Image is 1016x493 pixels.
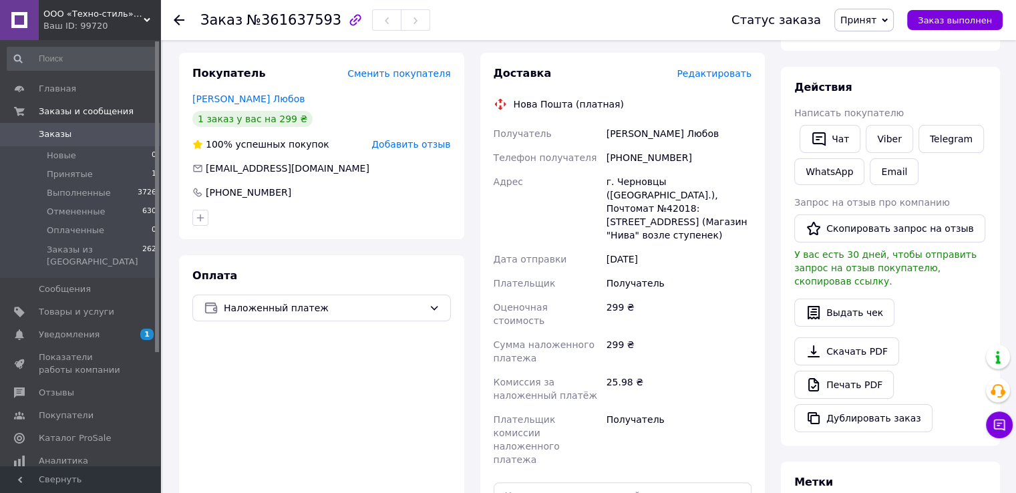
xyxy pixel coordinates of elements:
span: Оплата [192,269,237,282]
button: Дублировать заказ [794,404,933,432]
div: 25.98 ₴ [604,370,754,407]
span: Плательщик комиссии наложенного платежа [494,414,560,465]
span: Добавить отзыв [371,139,450,150]
span: №361637593 [246,12,341,28]
button: Выдать чек [794,299,894,327]
span: Каталог ProSale [39,432,111,444]
span: Комиссия за наложенный платёж [494,377,597,401]
span: Аналитика [39,455,88,467]
span: Отзывы [39,387,74,399]
button: Чат с покупателем [986,412,1013,438]
a: [PERSON_NAME] Любов [192,94,305,104]
div: Статус заказа [731,13,821,27]
span: Оценочная стоимость [494,302,548,326]
div: [PHONE_NUMBER] [204,186,293,199]
span: Уведомления [39,329,100,341]
div: 299 ₴ [604,295,754,333]
span: Дата отправки [494,254,567,265]
div: Вернуться назад [174,13,184,27]
span: 0 [152,224,156,236]
span: Оплаченные [47,224,104,236]
span: Сумма наложенного платежа [494,339,595,363]
span: [EMAIL_ADDRESS][DOMAIN_NAME] [206,163,369,174]
div: Ваш ID: 99720 [43,20,160,32]
span: Плательщик [494,278,556,289]
span: Заказ [200,12,242,28]
span: Покупатель [192,67,265,79]
span: Заказы из [GEOGRAPHIC_DATA] [47,244,142,268]
span: 630 [142,206,156,218]
span: Заказы [39,128,71,140]
span: 0 [152,150,156,162]
div: [PHONE_NUMBER] [604,146,754,170]
a: WhatsApp [794,158,864,185]
span: Заказ выполнен [918,15,992,25]
span: Новые [47,150,76,162]
span: Телефон получателя [494,152,597,163]
span: Метки [794,476,833,488]
div: 299 ₴ [604,333,754,370]
span: Сменить покупателя [347,68,450,79]
a: Печать PDF [794,371,894,399]
span: Доставка [494,67,552,79]
span: Покупатели [39,409,94,422]
div: Нова Пошта (платная) [510,98,627,111]
a: Viber [866,125,912,153]
span: Сообщения [39,283,91,295]
span: У вас есть 30 дней, чтобы отправить запрос на отзыв покупателю, скопировав ссылку. [794,249,977,287]
button: Заказ выполнен [907,10,1003,30]
input: Поиск [7,47,158,71]
span: Наложенный платеж [224,301,424,315]
span: 1 [152,168,156,180]
div: 1 заказ у вас на 299 ₴ [192,111,313,127]
span: Получатель [494,128,552,139]
span: Адрес [494,176,523,187]
div: Получатель [604,407,754,472]
div: [DATE] [604,247,754,271]
div: г. Черновцы ([GEOGRAPHIC_DATA].), Почтомат №42018: [STREET_ADDRESS] (Магазин "Нива" возле ступенек) [604,170,754,247]
a: Telegram [918,125,984,153]
span: 1 [140,329,154,340]
span: Запрос на отзыв про компанию [794,197,950,208]
span: Действия [794,81,852,94]
button: Скопировать запрос на отзыв [794,214,985,242]
span: ООО «Техно-стиль» - ПОДБОР, ПРОДАЖА И РЕМОНТ НАСОСНОГО ОБОРУДОВАНИЯ [43,8,144,20]
div: успешных покупок [192,138,329,151]
span: Показатели работы компании [39,351,124,375]
a: Скачать PDF [794,337,899,365]
span: Принятые [47,168,93,180]
span: Написать покупателю [794,108,904,118]
span: Заказы и сообщения [39,106,134,118]
span: 3726 [138,187,156,199]
span: Главная [39,83,76,95]
button: Чат [800,125,860,153]
div: Получатель [604,271,754,295]
span: Отмененные [47,206,105,218]
span: Редактировать [677,68,751,79]
span: 100% [206,139,232,150]
span: 262 [142,244,156,268]
span: Принят [840,15,876,25]
span: Товары и услуги [39,306,114,318]
span: Выполненные [47,187,111,199]
button: Email [870,158,918,185]
div: [PERSON_NAME] Любов [604,122,754,146]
